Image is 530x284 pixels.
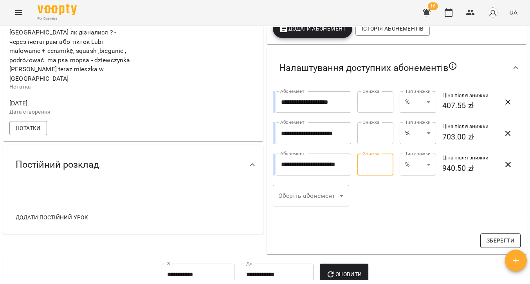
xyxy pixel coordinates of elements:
span: Додати Абонемент [279,24,346,33]
span: ціль - вивчати для комфортного життя в [GEOGRAPHIC_DATA] як дізналися ? - через інстаграм або тік... [9,19,130,82]
p: Дата створення [9,108,132,116]
span: Налаштування доступних абонементів [279,62,458,74]
span: Додати постійний урок [16,213,88,222]
div: ​ [273,185,349,207]
span: UA [509,8,517,16]
span: For Business [38,16,77,21]
img: Voopty Logo [38,4,77,15]
div: % [400,91,436,113]
span: Зберегти [487,236,514,245]
button: Нотатки [9,121,47,135]
span: Нотатки [16,123,41,133]
span: [DATE] [9,99,132,108]
button: Зберегти [480,233,521,248]
h6: Ціна після знижки [442,122,499,131]
button: Menu [9,3,28,22]
button: UA [506,5,521,20]
div: Налаштування доступних абонементів [267,47,527,88]
div: % [400,154,436,175]
h6: 703.00 zł [442,131,499,143]
img: avatar_s.png [487,7,498,18]
div: % [400,122,436,144]
span: 16 [428,2,438,10]
span: Постійний розклад [16,159,99,171]
span: Оновити [326,270,362,279]
button: Додати постійний урок [13,210,91,224]
button: Історія абонементів [355,22,430,36]
button: Додати Абонемент [273,19,352,38]
p: Нотатка [9,83,132,91]
svg: Якщо не обрано жодного, клієнт зможе побачити всі публічні абонементи [448,62,458,71]
h6: 407.55 zł [442,99,499,112]
div: Постійний розклад [3,145,263,185]
h6: Ціна після знижки [442,91,499,100]
h6: 940.50 zł [442,162,499,174]
span: Історія абонементів [362,24,424,33]
h6: Ціна після знижки [442,154,499,162]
